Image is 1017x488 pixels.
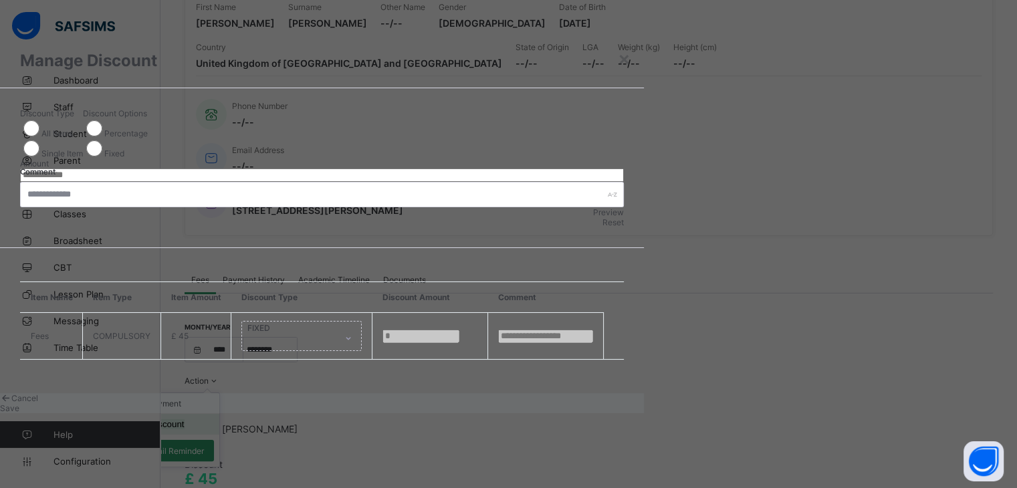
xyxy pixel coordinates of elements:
th: Item Amount [161,282,231,313]
span: Discount Options [83,108,147,118]
span: Preview [593,207,624,217]
h1: Manage Discount [20,51,624,70]
label: Amount [20,158,49,168]
th: Item Name [21,282,83,313]
div: × [618,47,631,70]
th: Comment [488,282,604,313]
span: Reset [602,217,624,227]
label: Fixed [104,148,124,158]
button: Open asap [964,441,1004,481]
label: Comment [20,167,55,176]
label: All Items [41,128,73,138]
span: Cancel [11,393,38,403]
label: Single Item [41,148,83,158]
th: Discount Type [231,282,372,313]
th: Discount Amount [372,282,488,313]
td: COMPULSORY [83,313,161,360]
th: Item Type [83,282,161,313]
td: Fees [21,313,83,360]
span: Discount Type [20,108,74,118]
div: FIXED [247,323,330,333]
span: £ 45 [171,331,189,341]
label: Percentage [104,128,148,138]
